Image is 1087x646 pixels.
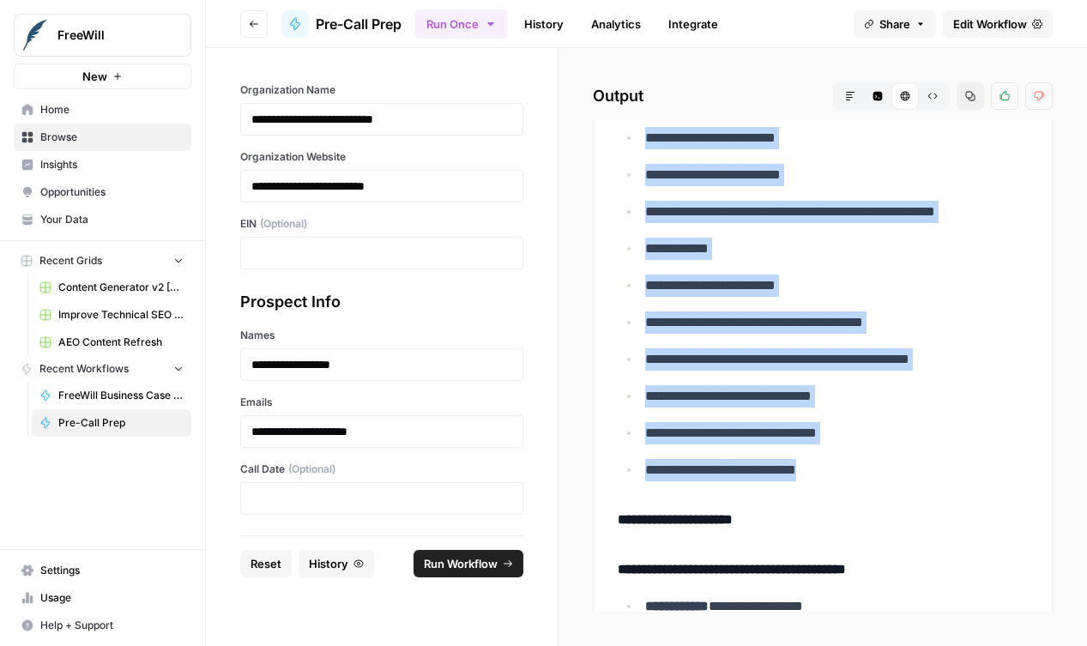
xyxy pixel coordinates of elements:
[514,10,574,38] a: History
[240,550,292,577] button: Reset
[14,584,191,612] a: Usage
[39,361,129,377] span: Recent Workflows
[58,415,184,431] span: Pre-Call Prep
[57,27,161,44] span: FreeWill
[58,280,184,295] span: Content Generator v2 [DRAFT] Test
[14,14,191,57] button: Workspace: FreeWill
[414,550,523,577] button: Run Workflow
[260,216,307,232] span: (Optional)
[32,382,191,409] a: FreeWill Business Case Generator v2
[240,216,523,232] label: EIN
[879,15,910,33] span: Share
[251,555,281,572] span: Reset
[14,96,191,124] a: Home
[281,10,402,38] a: Pre-Call Prep
[14,206,191,233] a: Your Data
[39,253,102,269] span: Recent Grids
[240,149,523,165] label: Organization Website
[309,555,348,572] span: History
[14,612,191,639] button: Help + Support
[316,14,402,34] span: Pre-Call Prep
[40,102,184,118] span: Home
[14,124,191,151] a: Browse
[240,290,523,314] div: Prospect Info
[14,356,191,382] button: Recent Workflows
[943,10,1053,38] a: Edit Workflow
[32,301,191,329] a: Improve Technical SEO for Page
[40,212,184,227] span: Your Data
[288,462,335,477] span: (Optional)
[40,590,184,606] span: Usage
[593,82,1053,110] h2: Output
[40,618,184,633] span: Help + Support
[40,157,184,172] span: Insights
[58,335,184,350] span: AEO Content Refresh
[240,395,523,410] label: Emails
[854,10,936,38] button: Share
[32,274,191,301] a: Content Generator v2 [DRAFT] Test
[240,82,523,98] label: Organization Name
[240,462,523,477] label: Call Date
[658,10,728,38] a: Integrate
[58,307,184,323] span: Improve Technical SEO for Page
[58,388,184,403] span: FreeWill Business Case Generator v2
[40,563,184,578] span: Settings
[32,409,191,437] a: Pre-Call Prep
[299,550,374,577] button: History
[14,63,191,89] button: New
[240,328,523,343] label: Names
[14,557,191,584] a: Settings
[424,555,498,572] span: Run Workflow
[953,15,1027,33] span: Edit Workflow
[40,184,184,200] span: Opportunities
[581,10,651,38] a: Analytics
[14,178,191,206] a: Opportunities
[415,9,507,39] button: Run Once
[20,20,51,51] img: FreeWill Logo
[40,130,184,145] span: Browse
[82,68,107,85] span: New
[14,248,191,274] button: Recent Grids
[14,151,191,178] a: Insights
[32,329,191,356] a: AEO Content Refresh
